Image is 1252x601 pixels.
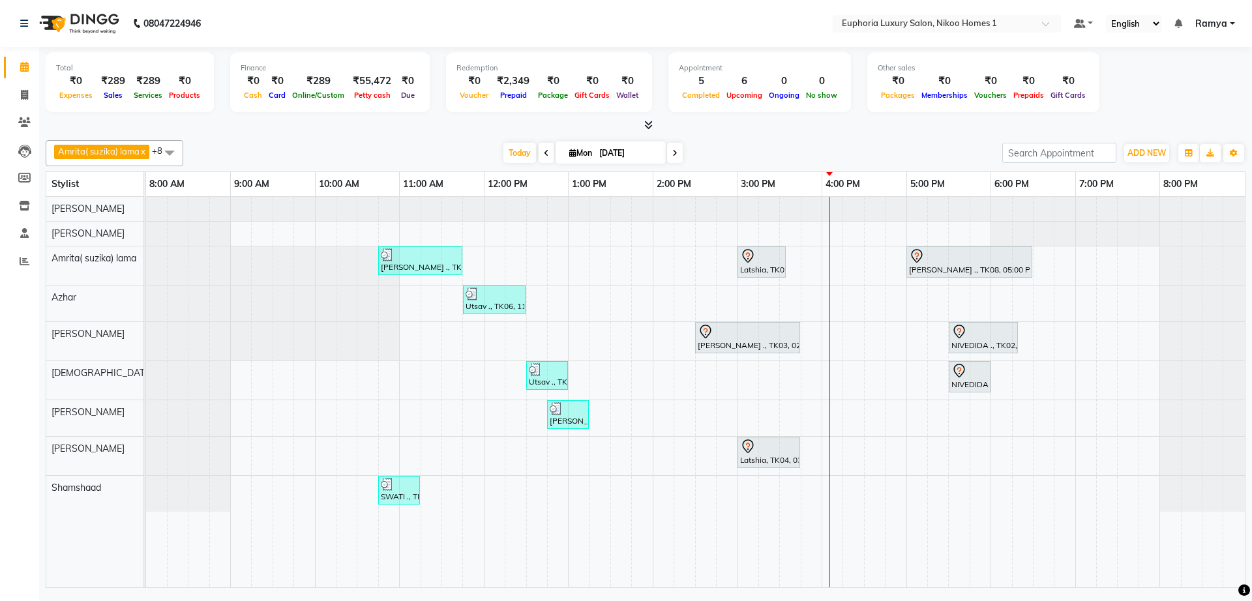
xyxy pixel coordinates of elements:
span: [PERSON_NAME] [52,203,125,214]
span: [PERSON_NAME] [52,227,125,239]
span: Card [265,91,289,100]
span: Products [166,91,203,100]
div: ₹289 [130,74,166,89]
span: [PERSON_NAME] [52,443,125,454]
div: 6 [723,74,766,89]
a: 7:00 PM [1076,175,1117,194]
input: Search Appointment [1002,143,1116,163]
div: SWATI ., TK05, 10:45 AM-11:15 AM, EP-Advanced Kid Cut Girl (Below 8 Yrs) [380,478,419,503]
a: 3:00 PM [738,175,779,194]
div: ₹2,349 [492,74,535,89]
span: Shamshaad [52,482,101,493]
span: Voucher [456,91,492,100]
div: Latshia, TK04, 03:00 PM-03:45 PM, EL-Express Pedi [739,439,799,466]
a: 2:00 PM [653,175,694,194]
div: [PERSON_NAME] ., TK01, 10:45 AM-11:45 AM, EL-Eyebrows Threading,EL-Upperlip Threading,EL-Chin / N... [380,248,461,273]
span: Stylist [52,178,79,190]
span: Packages [878,91,918,100]
div: ₹0 [1047,74,1089,89]
div: Other sales [878,63,1089,74]
span: Memberships [918,91,971,100]
div: NIVEDIDA ., TK02, 05:30 PM-06:00 PM, EL-Kid Cut (Below 8 Yrs) BOY [950,363,989,390]
div: ₹0 [613,74,642,89]
div: [PERSON_NAME] ., TK08, 05:00 PM-06:30 PM, EP-[PERSON_NAME] [908,248,1031,276]
div: [PERSON_NAME] ., TK07, 12:45 PM-01:15 PM, EL-HAIR CUT (Senior Stylist) with hairwash MEN [548,402,588,427]
a: 6:00 PM [991,175,1032,194]
div: ₹0 [265,74,289,89]
div: ₹55,472 [348,74,396,89]
a: 8:00 AM [146,175,188,194]
div: 0 [766,74,803,89]
b: 08047224946 [143,5,201,42]
a: 5:00 PM [907,175,948,194]
div: ₹0 [878,74,918,89]
div: Finance [241,63,419,74]
span: Vouchers [971,91,1010,100]
span: Upcoming [723,91,766,100]
span: Expenses [56,91,96,100]
span: Wallet [613,91,642,100]
div: ₹0 [56,74,96,89]
span: Package [535,91,571,100]
span: Completed [679,91,723,100]
span: Services [130,91,166,100]
div: ₹0 [971,74,1010,89]
a: 1:00 PM [569,175,610,194]
a: 10:00 AM [316,175,363,194]
div: ₹0 [918,74,971,89]
div: 5 [679,74,723,89]
span: Ongoing [766,91,803,100]
div: ₹289 [96,74,130,89]
div: Latshia, TK04, 03:00 PM-03:35 PM, EL-Express Mani [739,248,784,276]
div: Appointment [679,63,841,74]
div: ₹0 [535,74,571,89]
div: Utsav ., TK06, 11:45 AM-12:30 PM, EP-HAIR CUT (Creative Stylist) with hairwash MEN [464,287,524,312]
span: +8 [152,145,172,156]
span: Due [398,91,418,100]
div: Total [56,63,203,74]
div: Utsav ., TK06, 12:30 PM-01:00 PM, EP-[PERSON_NAME] Trim/Design MEN [528,363,567,388]
div: ₹0 [456,74,492,89]
div: ₹0 [1010,74,1047,89]
a: 9:00 AM [231,175,273,194]
span: Azhar [52,291,76,303]
span: Online/Custom [289,91,348,100]
span: [PERSON_NAME] [52,406,125,418]
span: [PERSON_NAME] [52,328,125,340]
span: Cash [241,91,265,100]
span: Amrita( suzika) lama [52,252,136,264]
span: ADD NEW [1127,148,1166,158]
a: 11:00 AM [400,175,447,194]
img: logo [33,5,123,42]
div: Redemption [456,63,642,74]
span: Ramya [1195,17,1227,31]
span: Today [503,143,536,163]
div: 0 [803,74,841,89]
span: No show [803,91,841,100]
a: x [140,146,145,156]
a: 4:00 PM [822,175,863,194]
a: 8:00 PM [1160,175,1201,194]
div: ₹289 [289,74,348,89]
div: ₹0 [166,74,203,89]
span: Amrita( suzika) lama [58,146,140,156]
span: Prepaids [1010,91,1047,100]
span: [DEMOGRAPHIC_DATA] [52,367,153,379]
span: Gift Cards [1047,91,1089,100]
div: NIVEDIDA ., TK02, 05:30 PM-06:20 PM, EP-Full Arms Cream Wax [950,324,1017,351]
div: ₹0 [396,74,419,89]
span: Mon [566,148,595,158]
span: Gift Cards [571,91,613,100]
input: 2025-09-01 [595,143,661,163]
div: ₹0 [241,74,265,89]
div: ₹0 [571,74,613,89]
span: Sales [100,91,126,100]
span: Prepaid [497,91,530,100]
span: Petty cash [351,91,394,100]
a: 12:00 PM [484,175,531,194]
div: [PERSON_NAME] ., TK03, 02:30 PM-03:45 PM, EP-Flawless Beauty [696,324,799,351]
button: ADD NEW [1124,144,1169,162]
